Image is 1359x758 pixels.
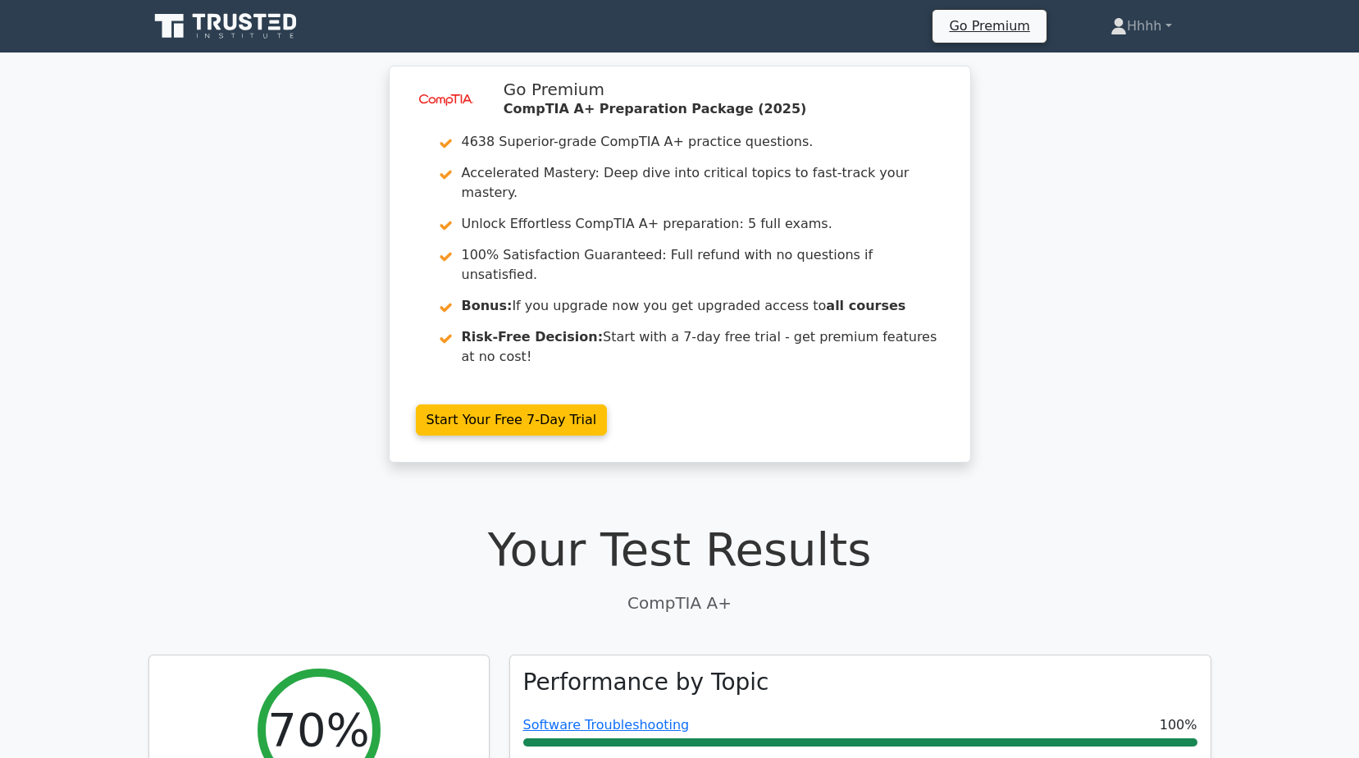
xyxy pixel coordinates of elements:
a: Software Troubleshooting [523,717,690,733]
h1: Your Test Results [148,522,1211,577]
h2: 70% [267,702,369,757]
p: CompTIA A+ [148,591,1211,615]
a: Go Premium [939,15,1039,37]
h3: Performance by Topic [523,669,769,696]
a: Hhhh [1071,10,1211,43]
span: 100% [1160,715,1197,735]
a: Start Your Free 7-Day Trial [416,404,608,436]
